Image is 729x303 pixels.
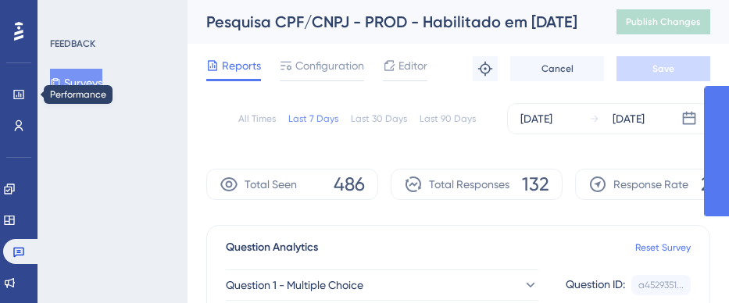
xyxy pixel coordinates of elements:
iframe: UserGuiding AI Assistant Launcher [663,241,710,288]
div: Question ID: [566,275,625,295]
a: Reset Survey [635,241,691,254]
button: Question 1 - Multiple Choice [226,269,538,301]
span: Question Analytics [226,238,318,257]
button: Surveys [50,69,102,97]
span: Save [652,62,674,75]
div: [DATE] [613,109,645,128]
span: Configuration [295,56,364,75]
span: Reports [222,56,261,75]
div: Last 30 Days [351,112,407,125]
div: Last 7 Days [288,112,338,125]
div: All Times [238,112,276,125]
button: Publish Changes [616,9,710,34]
span: Response Rate [613,175,688,194]
span: 132 [522,172,549,197]
span: Total Seen [245,175,297,194]
span: Total Responses [429,175,509,194]
div: Pesquisa CPF/CNPJ - PROD - Habilitado em [DATE] [206,11,577,33]
div: FEEDBACK [50,37,95,50]
div: Last 90 Days [420,112,476,125]
span: Cancel [541,62,574,75]
div: [DATE] [520,109,552,128]
span: Publish Changes [626,16,701,28]
span: Question 1 - Multiple Choice [226,276,363,294]
div: a4529351... [638,279,684,291]
span: 486 [334,172,365,197]
button: Save [616,56,710,81]
button: Cancel [510,56,604,81]
span: Editor [398,56,427,75]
